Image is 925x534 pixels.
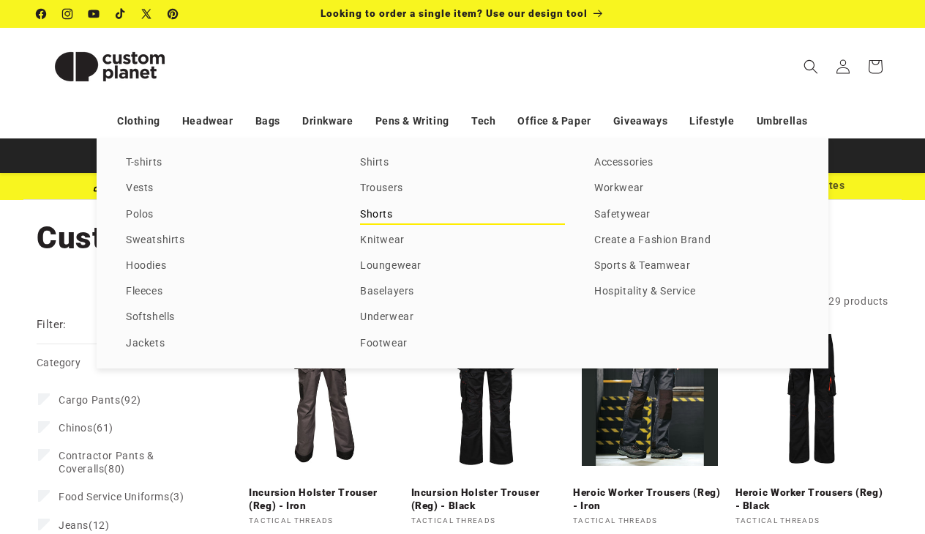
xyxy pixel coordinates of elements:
span: Cargo Pants [59,394,121,406]
a: Custom Planet [31,28,189,105]
a: T-shirts [126,153,331,173]
a: Shirts [360,153,565,173]
a: Jackets [126,334,331,354]
iframe: Chat Widget [674,376,925,534]
a: Incursion Holster Trouser (Reg) - Black [411,486,565,512]
a: Softshells [126,308,331,327]
a: Polos [126,205,331,225]
span: (3) [59,490,184,503]
span: (12) [59,519,109,532]
a: Knitwear [360,231,565,251]
a: Create a Fashion Brand [594,231,799,251]
a: Incursion Holster Trouser (Reg) - Iron [249,486,402,512]
a: Sweatshirts [126,231,331,251]
span: Food Service Uniforms [59,491,170,503]
a: Safetywear [594,205,799,225]
a: Workwear [594,179,799,199]
a: Baselayers [360,282,565,302]
span: (92) [59,393,141,407]
a: Hospitality & Service [594,282,799,302]
a: Heroic Worker Trousers (Reg) - Iron [573,486,727,512]
a: Giveaways [613,108,667,134]
a: Footwear [360,334,565,354]
a: Clothing [117,108,160,134]
a: Shorts [360,205,565,225]
a: Lifestyle [689,108,734,134]
span: (80) [59,449,202,475]
a: Fleeces [126,282,331,302]
a: Underwear [360,308,565,327]
span: (61) [59,421,113,434]
summary: Search [795,51,827,83]
a: Umbrellas [757,108,808,134]
span: Jeans [59,519,89,531]
a: Loungewear [360,256,565,276]
a: Sports & Teamwear [594,256,799,276]
a: Accessories [594,153,799,173]
span: Contractor Pants & Coveralls [59,450,154,475]
a: Pens & Writing [375,108,449,134]
a: Office & Paper [517,108,591,134]
a: Bags [255,108,280,134]
a: Trousers [360,179,565,199]
a: Drinkware [302,108,353,134]
span: Looking to order a single item? Use our design tool [321,7,588,19]
a: Headwear [182,108,233,134]
a: Tech [471,108,495,134]
a: Vests [126,179,331,199]
span: Chinos [59,422,93,434]
a: Hoodies [126,256,331,276]
img: Custom Planet [37,34,183,100]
